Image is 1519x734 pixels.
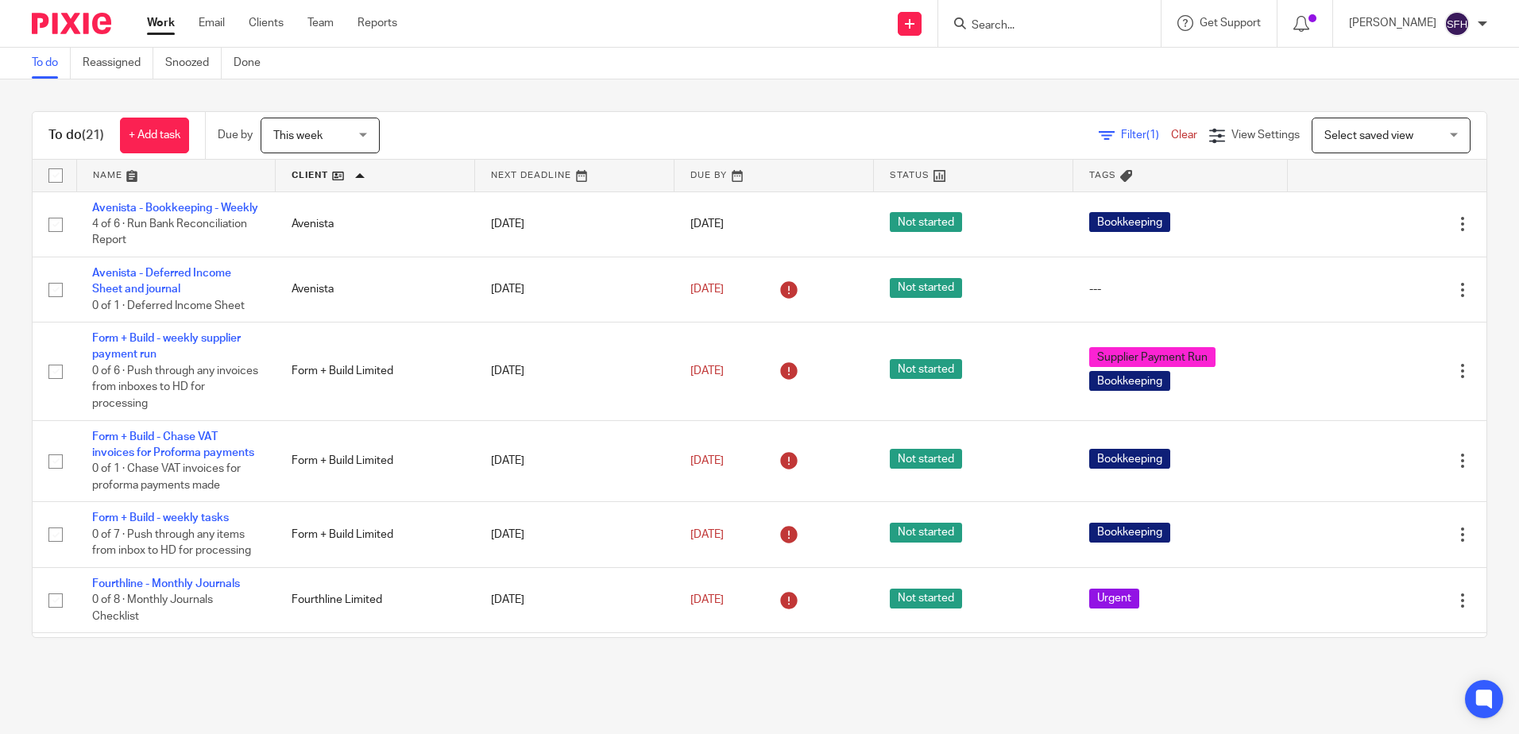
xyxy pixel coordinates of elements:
td: Avenista [276,257,475,322]
span: Tags [1089,171,1116,180]
a: Avenista - Bookkeeping - Weekly [92,203,258,214]
td: Fourthline Limited [276,567,475,632]
span: [DATE] [690,365,724,377]
span: Bookkeeping [1089,523,1170,543]
a: Clients [249,15,284,31]
span: Not started [890,589,962,608]
div: --- [1089,281,1271,297]
td: [DATE] [475,191,674,257]
a: Snoozed [165,48,222,79]
p: [PERSON_NAME] [1349,15,1436,31]
h1: To do [48,127,104,144]
a: To do [32,48,71,79]
a: Form + Build - weekly supplier payment run [92,333,241,360]
span: [DATE] [690,284,724,295]
span: 0 of 1 · Deferred Income Sheet [92,300,245,311]
td: Form + Build Limited [276,323,475,420]
td: [DATE] [475,257,674,322]
a: Reassigned [83,48,153,79]
td: [DATE] [475,420,674,502]
span: (21) [82,129,104,141]
td: [DATE] [475,567,674,632]
p: Due by [218,127,253,143]
a: Avenista - Deferred Income Sheet and journal [92,268,231,295]
a: Email [199,15,225,31]
span: 0 of 7 · Push through any items from inbox to HD for processing [92,529,251,557]
a: Form + Build - weekly tasks [92,512,229,523]
span: 0 of 8 · Monthly Journals Checklist [92,594,213,622]
span: Filter [1121,129,1171,141]
span: 4 of 6 · Run Bank Reconciliation Report [92,218,247,246]
td: Avenista [276,191,475,257]
span: (1) [1146,129,1159,141]
td: [DATE] [475,633,674,698]
a: + Add task [120,118,189,153]
span: 0 of 1 · Chase VAT invoices for proforma payments made [92,463,241,491]
a: Form + Build - Chase VAT invoices for Proforma payments [92,431,254,458]
a: Done [234,48,272,79]
img: Pixie [32,13,111,34]
a: Work [147,15,175,31]
td: [DATE] [475,323,674,420]
span: Urgent [1089,589,1139,608]
img: svg%3E [1444,11,1470,37]
span: This week [273,130,323,141]
span: Not started [890,278,962,298]
span: Supplier Payment Run [1089,347,1216,367]
span: Not started [890,523,962,543]
span: Not started [890,359,962,379]
input: Search [970,19,1113,33]
td: Form + Build Limited [276,420,475,502]
a: Clear [1171,129,1197,141]
span: Bookkeeping [1089,212,1170,232]
span: Select saved view [1324,130,1413,141]
span: [DATE] [690,455,724,466]
span: Get Support [1200,17,1261,29]
span: Not started [890,212,962,232]
td: [DATE] [475,502,674,567]
span: [DATE] [690,594,724,605]
td: Redlaw Recruitment Limited [276,633,475,698]
span: Not started [890,449,962,469]
span: Bookkeeping [1089,371,1170,391]
a: Team [307,15,334,31]
span: 0 of 6 · Push through any invoices from inboxes to HD for processing [92,365,258,409]
span: View Settings [1231,129,1300,141]
span: Bookkeeping [1089,449,1170,469]
td: Form + Build Limited [276,502,475,567]
span: [DATE] [690,529,724,540]
span: [DATE] [690,218,724,230]
a: Fourthline - Monthly Journals [92,578,240,589]
a: Reports [358,15,397,31]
